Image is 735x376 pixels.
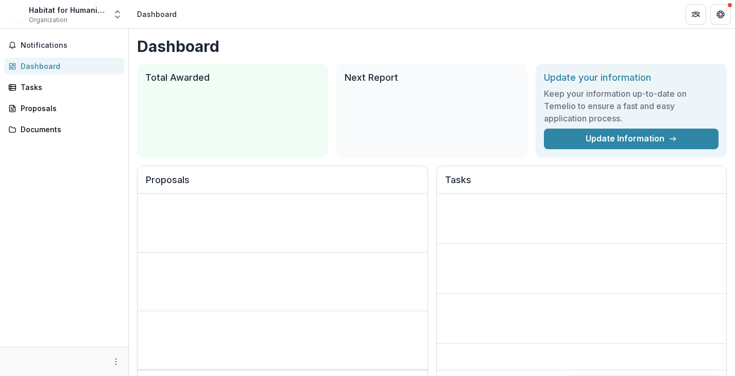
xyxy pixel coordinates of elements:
[145,72,320,83] h2: Total Awarded
[133,7,181,22] nav: breadcrumb
[110,355,122,368] button: More
[21,82,116,93] div: Tasks
[544,72,719,83] h2: Update your information
[21,103,116,114] div: Proposals
[4,100,124,117] a: Proposals
[21,61,116,71] div: Dashboard
[21,124,116,135] div: Documents
[686,4,706,25] button: Partners
[544,129,719,149] a: Update Information
[710,4,731,25] button: Get Help
[4,58,124,75] a: Dashboard
[4,79,124,96] a: Tasks
[146,174,419,194] h2: Proposals
[110,4,125,25] button: Open entity switcher
[21,41,120,50] span: Notifications
[345,72,519,83] h2: Next Report
[29,15,67,25] span: Organization
[4,37,124,53] button: Notifications
[137,37,727,56] h1: Dashboard
[445,174,719,194] h2: Tasks
[544,87,719,124] h3: Keep your information up-to-date on Temelio to ensure a fast and easy application process.
[29,5,106,15] div: Habitat for Humanity of Eastern [US_STATE], Inc.
[4,121,124,138] a: Documents
[137,9,177,20] div: Dashboard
